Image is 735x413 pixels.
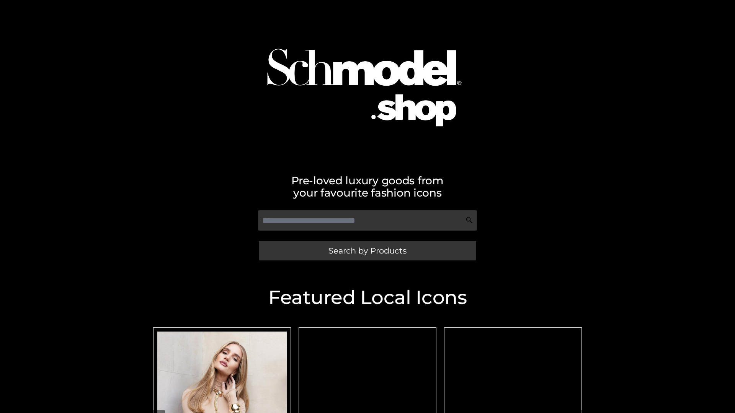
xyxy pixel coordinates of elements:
a: Search by Products [259,241,476,260]
h2: Pre-loved luxury goods from your favourite fashion icons [149,174,586,199]
span: Search by Products [328,247,407,255]
img: Search Icon [465,216,473,224]
h2: Featured Local Icons​ [149,288,586,307]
